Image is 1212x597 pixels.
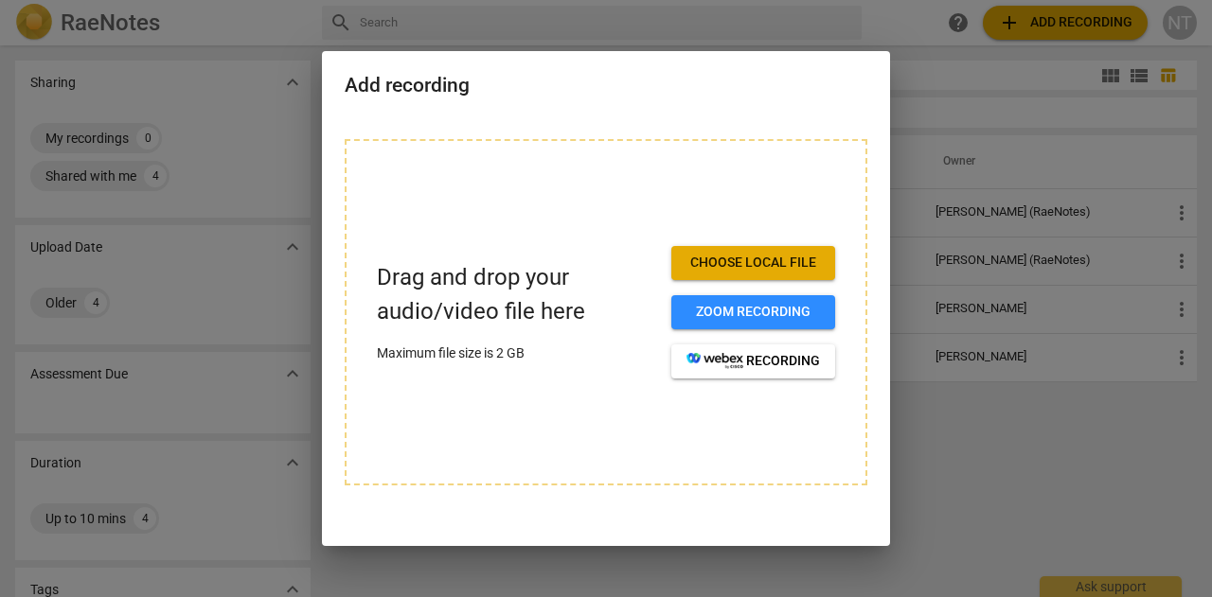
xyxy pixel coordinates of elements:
[686,254,820,272] span: Choose local file
[686,303,820,322] span: Zoom recording
[377,343,656,363] p: Maximum file size is 2 GB
[377,261,656,327] p: Drag and drop your audio/video file here
[671,246,835,280] button: Choose local file
[686,352,820,371] span: recording
[671,295,835,329] button: Zoom recording
[671,344,835,378] button: recording
[345,74,867,97] h2: Add recording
